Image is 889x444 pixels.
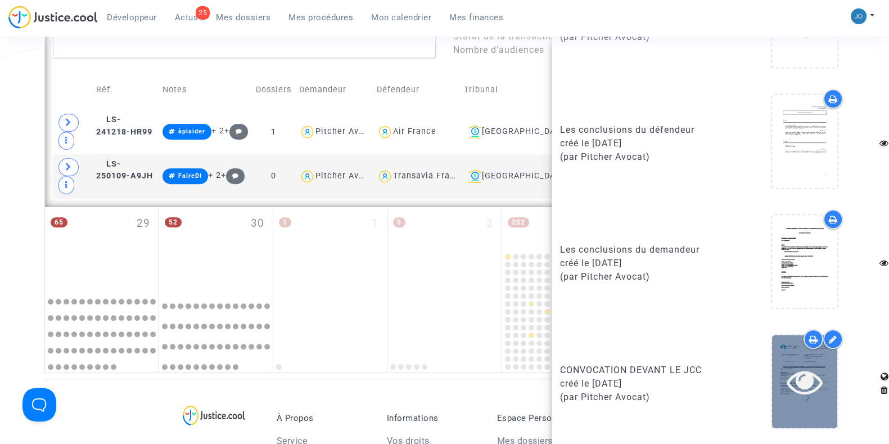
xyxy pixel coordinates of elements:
td: Défendeur [373,70,460,110]
div: v 4.0.25 [31,18,55,27]
div: (par Pitcher Avocat) [560,30,712,44]
span: 2 [486,216,493,232]
a: Développeur [98,9,166,26]
div: Domaine [58,66,87,74]
td: Réf. [92,70,159,110]
span: àplaider [178,128,205,135]
div: 25 [196,6,210,20]
img: icon-banque.svg [468,169,482,183]
span: Mes procédures [288,12,353,23]
p: Informations [387,413,480,423]
span: Statut de la transaction [453,31,559,42]
div: Air France [393,127,436,136]
a: Mes procédures [279,9,362,26]
div: Transavia France [393,171,465,181]
span: Développeur [107,12,157,23]
div: créé le [DATE] [560,257,712,270]
img: tab_domain_overview_orange.svg [46,65,55,74]
span: 5 [393,217,405,227]
img: jc-logo.svg [8,6,98,29]
div: Mots-clés [140,66,172,74]
img: website_grey.svg [18,29,27,38]
div: Pitcher Avocat [315,127,377,136]
img: 45a793c8596a0d21866ab9c5374b5e4b [851,8,867,24]
span: + [224,126,249,136]
span: Mon calendrier [371,12,431,23]
img: icon-user.svg [377,168,393,185]
div: (par Pitcher Avocat) [560,270,712,284]
span: + 2 [208,171,221,180]
img: logo-lg.svg [183,405,245,425]
a: Mes finances [440,9,512,26]
div: Les conclusions du défendeur [560,123,712,137]
span: LS-250109-A9JH [96,159,153,181]
img: icon-user.svg [299,124,315,140]
a: Mes dossiers [207,9,279,26]
p: Espace Personnel [497,413,590,423]
span: 202 [508,217,529,227]
div: créé le [DATE] [560,377,712,391]
td: Demandeur [295,70,372,110]
span: Mes finances [449,12,503,23]
div: (par Pitcher Avocat) [560,391,712,404]
td: Tribunal [460,70,565,110]
span: 30 [251,216,264,232]
div: [GEOGRAPHIC_DATA] [464,125,561,138]
img: icon-user.svg [299,168,315,185]
td: 0 [252,154,295,199]
span: LS-241218-HR99 [96,115,152,137]
div: Pitcher Avocat [315,171,377,181]
td: Dossiers [252,70,295,110]
iframe: Help Scout Beacon - Open [22,388,56,421]
span: + [221,171,245,180]
div: CONVOCATION DEVANT LE JCC [560,364,712,377]
div: Les conclusions du demandeur [560,243,712,257]
div: Domaine: [DOMAIN_NAME] [29,29,127,38]
div: créé le [DATE] [560,137,712,150]
a: Mon calendrier [362,9,440,26]
span: 52 [165,217,182,227]
span: Nombre d'audiences [453,44,544,55]
div: vendredi octobre 3, 202 events, click to expand [502,207,616,251]
span: Mes dossiers [216,12,270,23]
a: 25Actus [166,9,207,26]
div: lundi septembre 29, 65 events, click to expand [45,207,159,288]
img: icon-user.svg [377,124,393,140]
span: 65 [51,217,67,227]
img: icon-banque.svg [468,125,482,138]
div: mardi septembre 30, 52 events, click to expand [159,207,273,288]
span: Actus [175,12,198,23]
span: 29 [137,216,150,232]
div: mercredi octobre 1, One event, click to expand [273,207,387,288]
td: 1 [252,110,295,154]
span: 1 [372,216,378,232]
span: + 2 [211,126,224,136]
div: jeudi octobre 2, 5 events, click to expand [387,207,501,288]
span: 1 [279,217,291,227]
td: Notes [159,70,252,110]
span: FaireDI [178,172,202,180]
div: (par Pitcher Avocat) [560,150,712,164]
p: À Propos [277,413,370,423]
img: logo_orange.svg [18,18,27,27]
div: [GEOGRAPHIC_DATA] [464,169,561,183]
img: tab_keywords_by_traffic_grey.svg [128,65,137,74]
